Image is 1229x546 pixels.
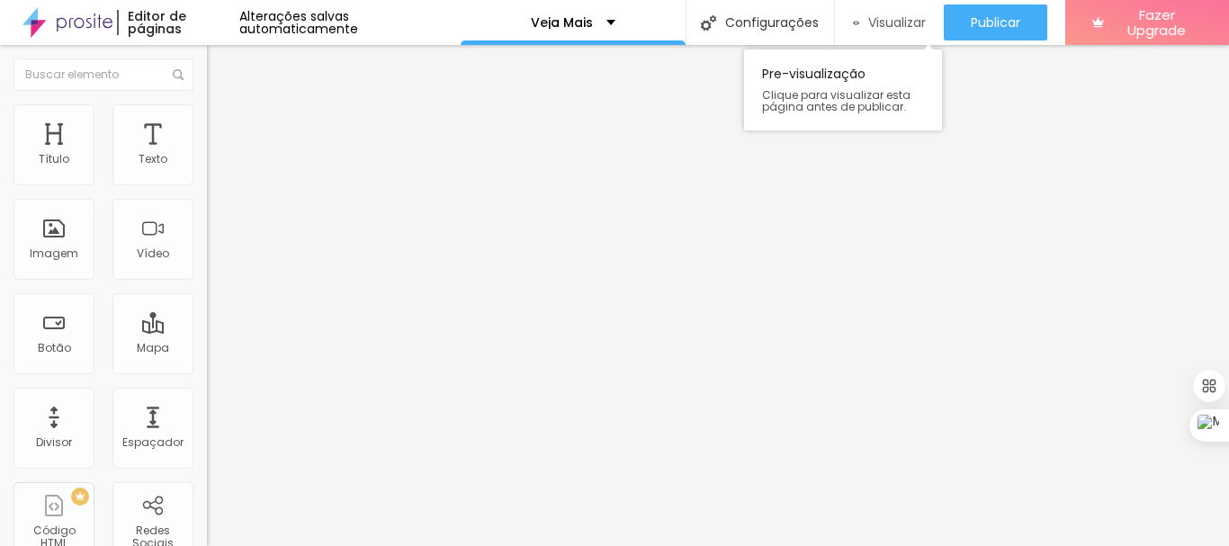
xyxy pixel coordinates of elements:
div: Divisor [36,436,72,449]
img: view-1.svg [853,15,860,31]
div: Botão [38,342,71,354]
iframe: Editor [207,45,1229,546]
div: Pre-visualização [744,49,942,130]
button: Publicar [944,4,1047,40]
p: Veja Mais [531,16,593,29]
div: Espaçador [122,436,184,449]
div: Alterações salvas automaticamente [239,10,461,35]
button: Visualizar [835,4,945,40]
div: Texto [139,153,167,166]
input: Buscar elemento [13,58,193,91]
div: Mapa [137,342,169,354]
div: Imagem [30,247,78,260]
img: Icone [173,69,184,80]
img: Icone [701,15,716,31]
div: Editor de páginas [117,10,238,35]
div: Vídeo [137,247,169,260]
span: Fazer Upgrade [1111,7,1202,39]
span: Clique para visualizar esta página antes de publicar. [762,89,924,112]
span: Publicar [971,15,1020,30]
span: Visualizar [868,15,926,30]
div: Título [39,153,69,166]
